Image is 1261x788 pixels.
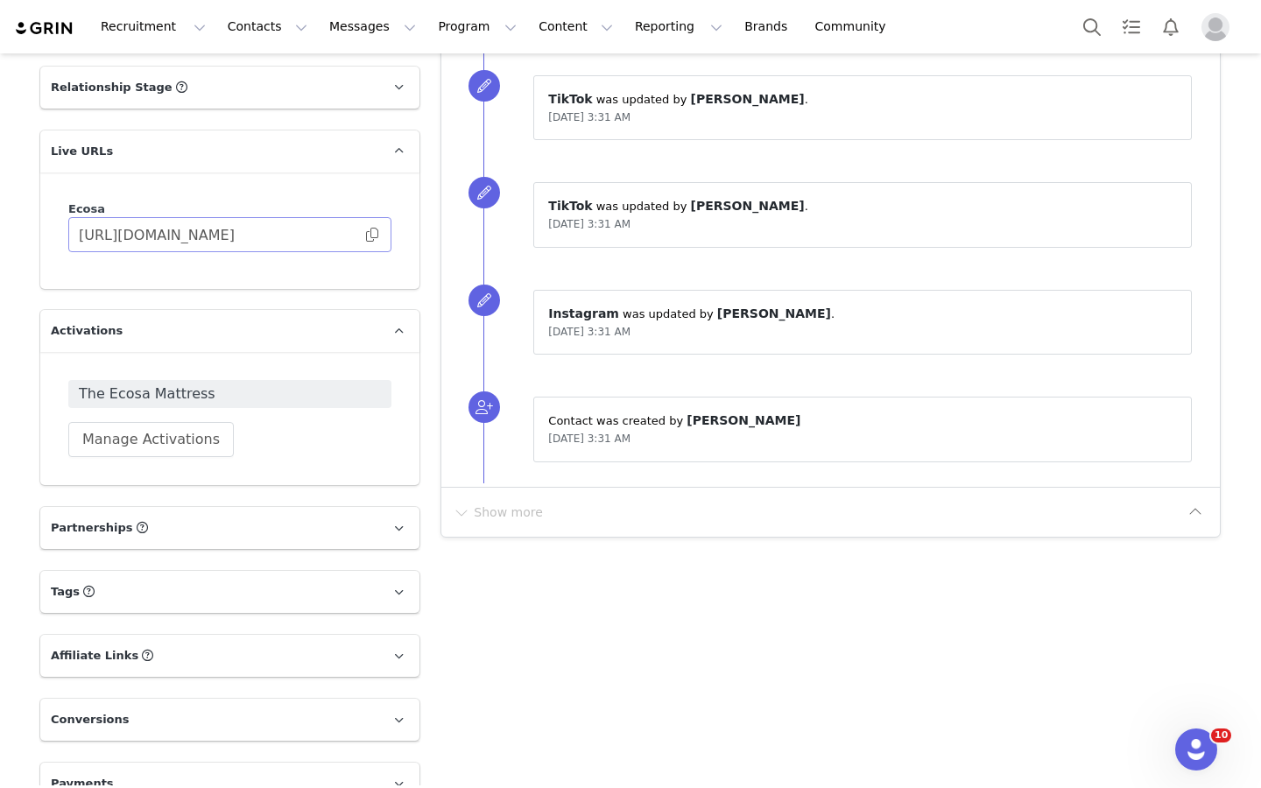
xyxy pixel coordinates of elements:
[691,92,805,106] span: [PERSON_NAME]
[7,33,596,61] p: Good news! Ecosa has approved your content for IG Reel With Collaborator Function (1 of 1), Insta...
[548,305,1177,323] p: ⁨ ⁩ was updated by ⁨ ⁩.
[7,7,596,21] p: Hi The Maates ,
[319,7,426,46] button: Messages
[31,53,573,139] img: Grin
[427,7,527,46] button: Program
[101,484,573,503] li: Option 1: Manually enter the metrics into our platform UI.
[51,143,113,160] span: Live URLs
[14,20,75,37] img: grin logo
[734,7,803,46] a: Brands
[7,100,596,124] p: Please do not reply to this message. Your messages will not be received. If you need to contact y...
[101,386,573,405] li: Tracking performance accurately
[66,454,573,472] p: How to Submit Your Metrics:
[452,498,544,526] button: Show more
[1191,13,1247,41] button: Profile
[101,271,230,306] a: [URL][DOMAIN_NAME]
[441,271,573,302] a: Upload Metrics
[1175,728,1217,770] iframe: Intercom live chat
[7,33,596,47] p: Good news! Ecosa has approved your content for TT (1 of 1), TikTok Video:
[548,90,1177,109] p: ⁨ ⁩ was updated by ⁨ ⁩.
[31,161,573,179] p: Hi The Maates ,
[66,319,573,374] p: Why We Need Your Metrics: Providing your content metrics helps us ensure accurate reporting and a...
[1112,7,1151,46] a: Tasks
[1152,7,1190,46] button: Notifications
[68,202,105,215] span: Ecosa
[51,647,138,665] span: Affiliate Links
[101,405,573,423] li: Enhancing collaboration opportunities
[691,199,805,213] span: [PERSON_NAME]
[14,14,719,33] body: Rich Text Area. Press ALT-0 for help.
[548,199,592,213] span: TikTok
[31,672,573,709] p: Cheers, The GRIN Team
[51,711,130,728] span: Conversions
[7,114,596,138] p: Please do not reply to this message. Your messages will not be received. If you need to contact y...
[68,422,234,457] button: Manage Activations
[90,7,216,46] button: Recruitment
[548,326,630,338] span: [DATE] 3:31 AM
[217,7,318,46] button: Contacts
[1201,13,1229,41] img: placeholder-profile.jpg
[51,322,123,340] span: Activations
[7,74,109,102] a: View
[101,423,573,441] li: Providing insights that can help boost your content's reach
[805,7,905,46] a: Community
[51,519,133,537] span: Partnerships
[548,433,630,445] span: [DATE] 3:31 AM
[548,306,619,320] span: Instagram
[31,192,573,229] p: We're reaching out to let you know that we've successfully collected your latest content, and now...
[548,218,630,230] span: [DATE] 3:31 AM
[66,241,573,259] p: Content Collected: We have identified the following pieces of content you've recently created:
[79,383,381,405] span: The Ecosa Mattress
[31,533,573,588] p: Your participation is vital to maintaining the quality and accuracy of the data we use to support...
[528,7,623,46] button: Content
[624,7,733,46] button: Reporting
[687,413,800,427] span: [PERSON_NAME]
[1211,728,1231,742] span: 10
[717,306,831,320] span: [PERSON_NAME]
[31,601,573,637] p: Thank you for your cooperation and continued collaboration. If you have any questions or need ass...
[33,756,226,775] p: Resources
[101,503,573,521] li: Option 2: Upload a screenshot of your metrics directly to our platform.
[548,92,592,106] span: TikTok
[1073,7,1111,46] button: Search
[51,79,173,96] span: Relationship Stage
[548,197,1177,215] p: ⁨ ⁩ was updated by ⁨ ⁩.
[548,412,1177,430] p: Contact was created by ⁨ ⁩
[51,583,80,601] span: Tags
[7,60,109,88] a: View
[548,111,630,123] span: [DATE] 3:31 AM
